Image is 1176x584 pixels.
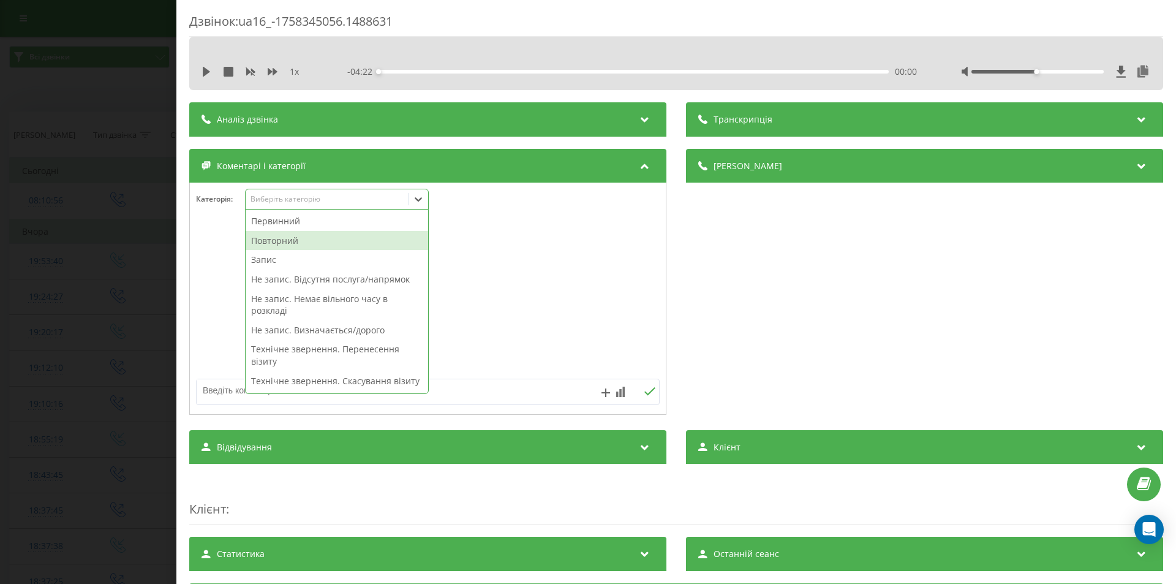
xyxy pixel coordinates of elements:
span: Аналіз дзвінка [217,113,278,126]
div: Технічне звернення. Скасування візиту [246,371,428,391]
div: Не запис. Визначається/дорого [246,320,428,340]
span: Відвідування [217,441,272,453]
div: Не запис. Відсутня послуга/напрямок [246,270,428,289]
span: [PERSON_NAME] [714,160,782,172]
span: - 04:22 [347,66,379,78]
div: Первинний [246,211,428,231]
span: 00:00 [895,66,917,78]
div: Accessibility label [376,69,381,74]
span: Останній сеанс [714,548,779,560]
div: Accessibility label [1035,69,1039,74]
div: Не запис. Немає вільного часу в розкладі [246,289,428,320]
div: Технічне звернення. Аналізи, готовність/відправка [246,390,428,422]
div: : [189,476,1163,525]
div: Повторний [246,231,428,251]
div: Дзвінок : ua16_-1758345056.1488631 [189,13,1163,37]
span: Коментарі і категорії [217,160,306,172]
h4: Категорія : [196,195,245,203]
span: 1 x [290,66,299,78]
div: Технічне звернення. Перенесення візиту [246,339,428,371]
span: Транскрипція [714,113,772,126]
div: Open Intercom Messenger [1134,515,1164,544]
div: Виберіть категорію [251,194,404,204]
span: Клієнт [714,441,741,453]
span: Статистика [217,548,265,560]
div: Запис [246,250,428,270]
span: Клієнт [189,501,226,517]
